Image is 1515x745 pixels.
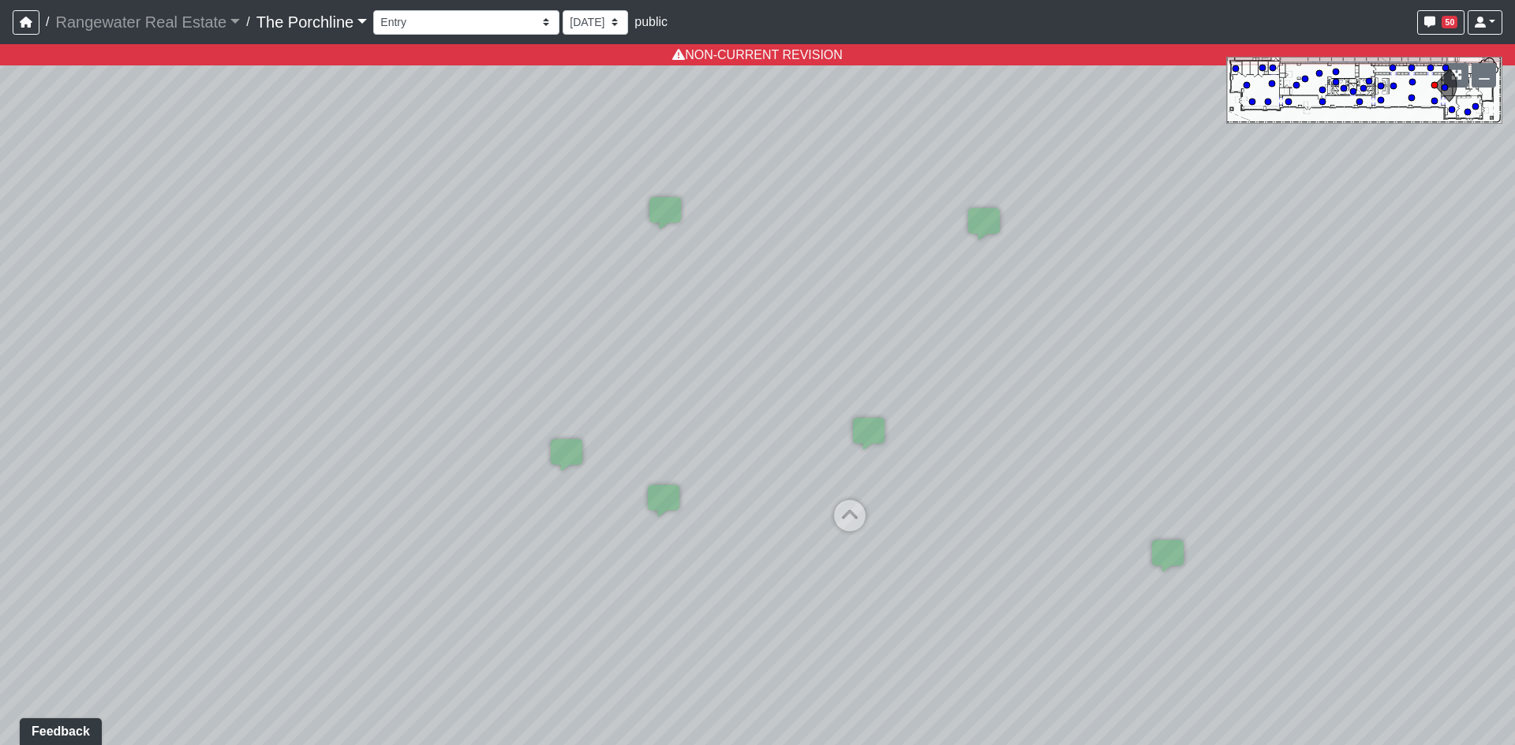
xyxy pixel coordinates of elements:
[240,6,256,38] span: /
[256,6,368,38] a: The Porchline
[1442,16,1457,28] span: 50
[672,48,843,61] a: NON-CURRENT REVISION
[39,6,55,38] span: /
[1417,10,1464,35] button: 50
[634,15,668,28] span: public
[55,6,240,38] a: Rangewater Real Estate
[12,713,105,745] iframe: Ybug feedback widget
